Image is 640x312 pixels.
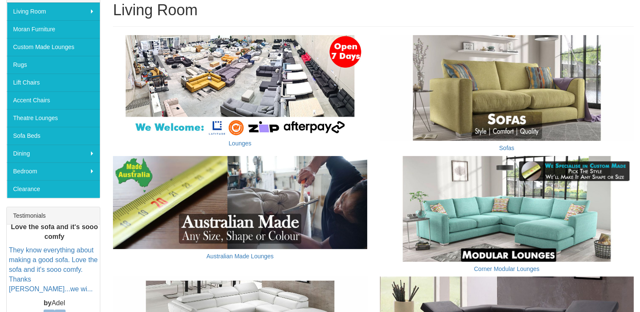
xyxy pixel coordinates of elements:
a: Sofa Beds [7,127,100,145]
a: Rugs [7,56,100,74]
b: Love the sofa and it's sooo comfy [11,223,98,240]
b: by [44,299,52,306]
img: Lounges [113,35,367,136]
img: Corner Modular Lounges [380,156,634,262]
h1: Living Room [113,2,634,19]
a: Lift Chairs [7,74,100,91]
a: Bedroom [7,162,100,180]
a: Moran Furniture [7,20,100,38]
a: Sofas [499,145,514,151]
a: They know everything about making a good sofa. Love the sofa and it's sooo comfy. Thanks [PERSON_... [9,246,98,292]
a: Dining [7,145,100,162]
a: Lounges [229,140,252,147]
a: Corner Modular Lounges [474,265,539,272]
a: Clearance [7,180,100,198]
img: Sofas [380,35,634,141]
p: Adel [9,298,100,308]
a: Theatre Lounges [7,109,100,127]
a: Custom Made Lounges [7,38,100,56]
div: Testimonials [7,207,100,224]
a: Australian Made Lounges [206,253,274,260]
a: Living Room [7,3,100,20]
img: Australian Made Lounges [113,156,367,249]
a: Accent Chairs [7,91,100,109]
